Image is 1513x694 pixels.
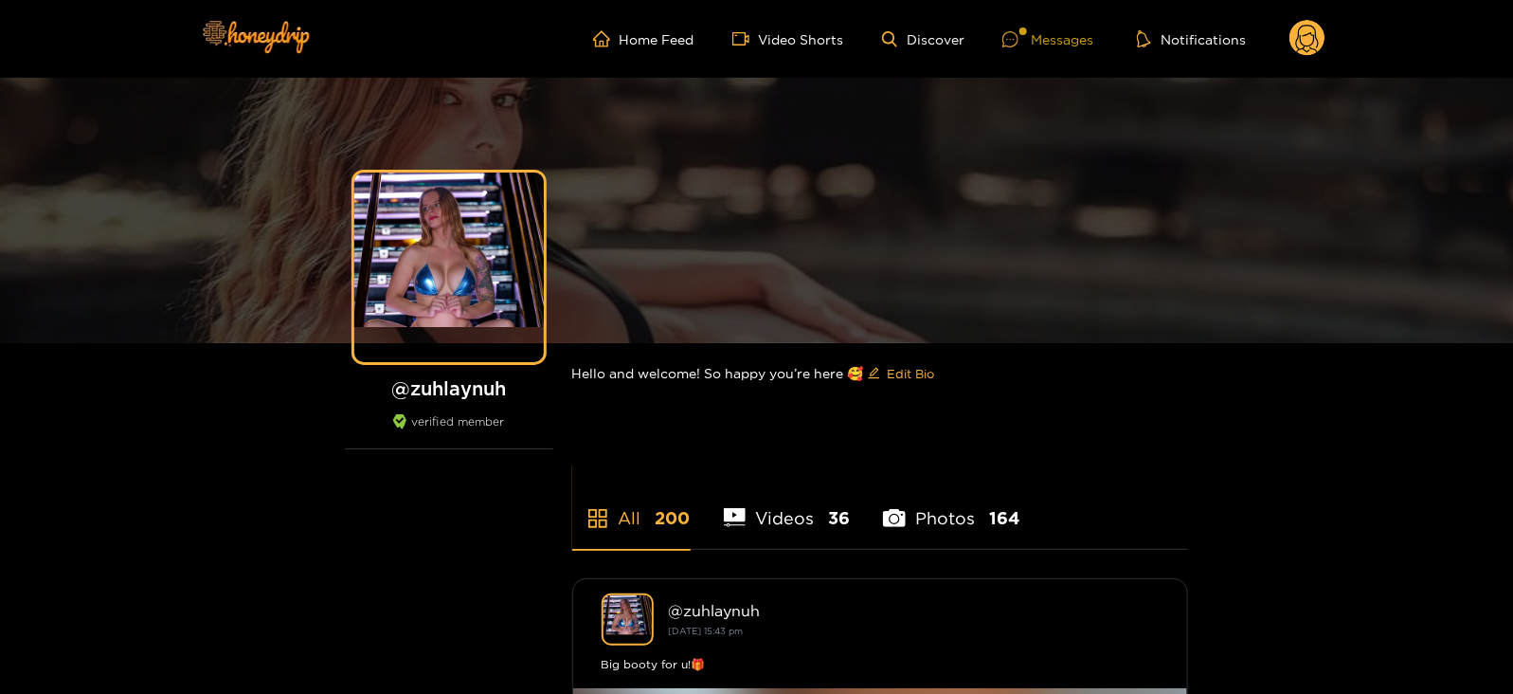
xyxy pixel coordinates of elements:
span: appstore [586,507,609,530]
div: Hello and welcome! So happy you’re here 🥰 [572,343,1188,404]
div: verified member [345,414,553,449]
div: @ zuhlaynuh [669,602,1159,619]
button: Notifications [1131,29,1252,48]
li: Videos [724,464,851,549]
li: Photos [883,464,1019,549]
small: [DATE] 15:43 pm [669,626,744,636]
span: video-camera [732,30,759,47]
h1: @ zuhlaynuh [345,376,553,400]
span: 164 [989,506,1019,530]
span: Edit Bio [888,364,935,383]
span: home [593,30,620,47]
li: All [572,464,691,549]
img: zuhlaynuh [602,594,654,646]
a: Discover [882,31,964,47]
span: 36 [828,506,850,530]
div: Big booty for u!🎁 [602,655,1159,674]
span: 200 [656,506,691,530]
div: Messages [1002,28,1093,50]
span: edit [868,367,880,381]
button: editEdit Bio [864,358,939,389]
a: Home Feed [593,30,694,47]
a: Video Shorts [732,30,844,47]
